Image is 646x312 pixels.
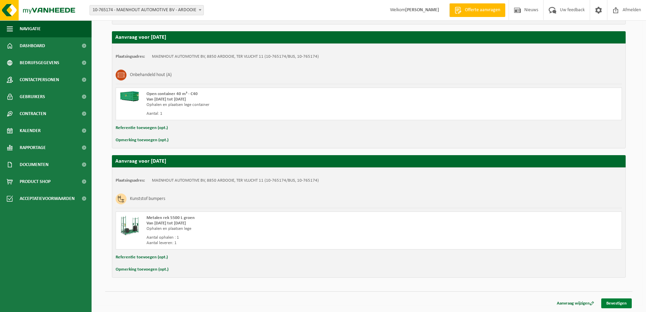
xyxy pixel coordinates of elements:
[20,139,46,156] span: Rapportage
[130,194,165,204] h3: Kunststof bumpers
[20,122,41,139] span: Kalender
[20,156,48,173] span: Documenten
[146,221,186,225] strong: Van [DATE] tot [DATE]
[130,70,172,80] h3: Onbehandeld hout (A)
[20,105,46,122] span: Contracten
[146,102,396,108] div: Ophalen en plaatsen lege container
[119,91,140,102] img: HK-XC-40-GN-00.png
[116,265,169,274] button: Opmerking toevoegen (opt.)
[20,20,41,37] span: Navigatie
[552,298,599,308] a: Aanvraag wijzigen
[116,178,145,183] strong: Plaatsingsadres:
[146,240,396,246] div: Aantal leveren: 1
[116,136,169,145] button: Opmerking toevoegen (opt.)
[449,3,505,17] a: Offerte aanvragen
[405,7,439,13] strong: [PERSON_NAME]
[146,235,396,240] div: Aantal ophalen : 1
[601,298,632,308] a: Bevestigen
[146,216,195,220] span: Metalen rek 5500 L groen
[90,5,203,15] span: 10-765174 - MAENHOUT AUTOMOTIVE BV - ARDOOIE
[152,178,319,183] td: MAENHOUT AUTOMOTIVE BV, 8850 ARDOOIE, TER VLUCHT 11 (10-765174/BUS, 10-765174)
[20,54,59,71] span: Bedrijfsgegevens
[146,97,186,102] strong: Van [DATE] tot [DATE]
[463,7,502,14] span: Offerte aanvragen
[20,71,59,88] span: Contactpersonen
[20,173,51,190] span: Product Shop
[116,253,168,262] button: Referentie toevoegen (opt.)
[116,54,145,59] strong: Plaatsingsadres:
[146,92,198,96] span: Open container 40 m³ - C40
[20,88,45,105] span: Gebruikers
[20,190,75,207] span: Acceptatievoorwaarden
[119,215,140,236] img: PB-MR-5500-MET-GN-01.png
[20,37,45,54] span: Dashboard
[115,35,166,40] strong: Aanvraag voor [DATE]
[146,111,396,116] div: Aantal: 1
[146,226,396,232] div: Ophalen en plaatsen lege
[115,159,166,164] strong: Aanvraag voor [DATE]
[152,54,319,59] td: MAENHOUT AUTOMOTIVE BV, 8850 ARDOOIE, TER VLUCHT 11 (10-765174/BUS, 10-765174)
[116,124,168,132] button: Referentie toevoegen (opt.)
